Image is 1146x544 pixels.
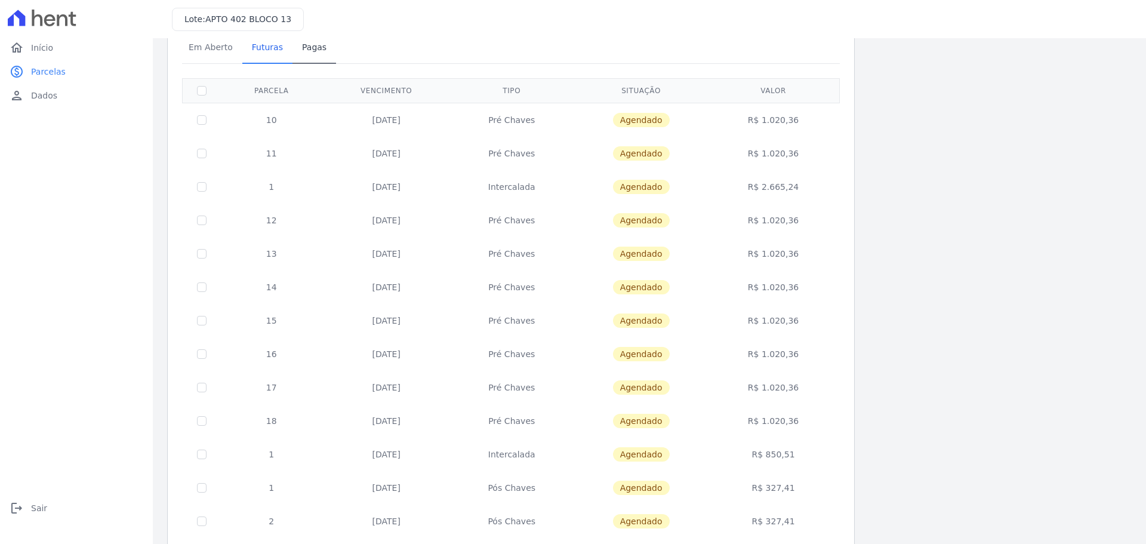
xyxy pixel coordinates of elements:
[5,84,148,107] a: personDados
[5,496,148,520] a: logoutSair
[451,471,573,505] td: Pós Chaves
[451,505,573,538] td: Pós Chaves
[322,304,451,337] td: [DATE]
[710,103,837,137] td: R$ 1.020,36
[322,438,451,471] td: [DATE]
[322,170,451,204] td: [DATE]
[31,66,66,78] span: Parcelas
[451,271,573,304] td: Pré Chaves
[184,13,291,26] h3: Lote:
[613,347,670,361] span: Agendado
[221,271,322,304] td: 14
[179,33,242,64] a: Em Aberto
[710,505,837,538] td: R$ 327,41
[451,371,573,404] td: Pré Chaves
[221,204,322,237] td: 12
[451,204,573,237] td: Pré Chaves
[322,137,451,170] td: [DATE]
[451,237,573,271] td: Pré Chaves
[710,204,837,237] td: R$ 1.020,36
[10,41,24,55] i: home
[710,78,837,103] th: Valor
[710,438,837,471] td: R$ 850,51
[322,371,451,404] td: [DATE]
[221,337,322,371] td: 16
[221,438,322,471] td: 1
[451,304,573,337] td: Pré Chaves
[10,88,24,103] i: person
[322,237,451,271] td: [DATE]
[710,170,837,204] td: R$ 2.665,24
[5,60,148,84] a: paidParcelas
[710,137,837,170] td: R$ 1.020,36
[613,146,670,161] span: Agendado
[181,35,240,59] span: Em Aberto
[221,78,322,103] th: Parcela
[613,481,670,495] span: Agendado
[451,170,573,204] td: Intercalada
[221,471,322,505] td: 1
[31,42,53,54] span: Início
[710,471,837,505] td: R$ 327,41
[710,271,837,304] td: R$ 1.020,36
[10,64,24,79] i: paid
[221,103,322,137] td: 10
[710,371,837,404] td: R$ 1.020,36
[221,371,322,404] td: 17
[613,113,670,127] span: Agendado
[613,447,670,462] span: Agendado
[613,380,670,395] span: Agendado
[710,304,837,337] td: R$ 1.020,36
[31,90,57,102] span: Dados
[322,204,451,237] td: [DATE]
[710,404,837,438] td: R$ 1.020,36
[322,471,451,505] td: [DATE]
[31,502,47,514] span: Sair
[613,247,670,261] span: Agendado
[322,505,451,538] td: [DATE]
[242,33,292,64] a: Futuras
[613,314,670,328] span: Agendado
[10,501,24,515] i: logout
[221,304,322,337] td: 15
[322,78,451,103] th: Vencimento
[613,180,670,194] span: Agendado
[451,137,573,170] td: Pré Chaves
[221,237,322,271] td: 13
[322,404,451,438] td: [DATE]
[322,271,451,304] td: [DATE]
[451,337,573,371] td: Pré Chaves
[205,14,291,24] span: APTO 402 BLOCO 13
[573,78,710,103] th: Situação
[451,103,573,137] td: Pré Chaves
[221,137,322,170] td: 11
[613,280,670,294] span: Agendado
[295,35,334,59] span: Pagas
[245,35,290,59] span: Futuras
[322,337,451,371] td: [DATE]
[451,438,573,471] td: Intercalada
[292,33,336,64] a: Pagas
[613,213,670,228] span: Agendado
[221,505,322,538] td: 2
[221,170,322,204] td: 1
[5,36,148,60] a: homeInício
[710,337,837,371] td: R$ 1.020,36
[613,414,670,428] span: Agendado
[710,237,837,271] td: R$ 1.020,36
[451,404,573,438] td: Pré Chaves
[451,78,573,103] th: Tipo
[613,514,670,528] span: Agendado
[322,103,451,137] td: [DATE]
[221,404,322,438] td: 18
